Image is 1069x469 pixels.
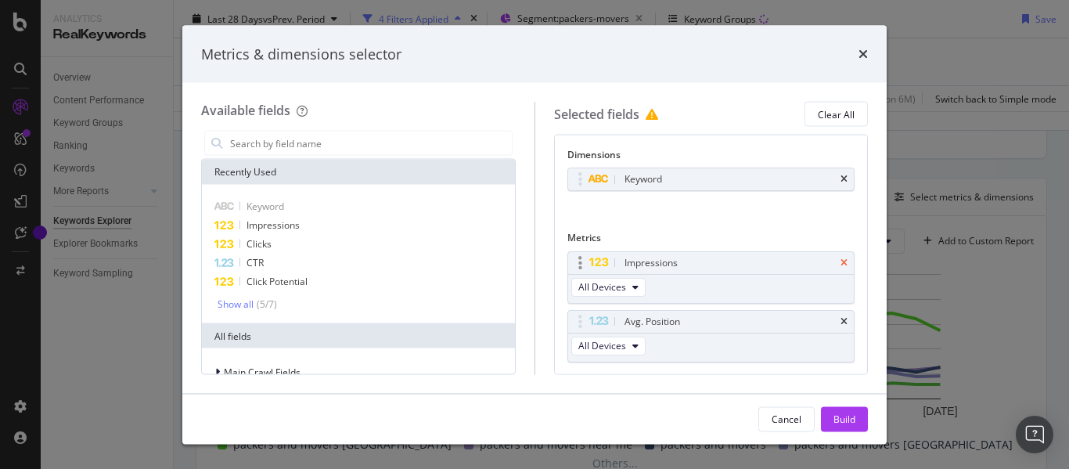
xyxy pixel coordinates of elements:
[624,313,680,329] div: Avg. Position
[758,406,815,431] button: Cancel
[554,102,664,127] div: Selected fields
[229,132,512,155] input: Search by field name
[247,218,300,232] span: Impressions
[858,44,868,64] div: times
[772,412,801,425] div: Cancel
[1016,416,1053,453] div: Open Intercom Messenger
[218,298,254,309] div: Show all
[224,365,301,378] span: Main Crawl Fields
[818,107,855,121] div: Clear All
[567,148,855,168] div: Dimensions
[247,237,272,251] span: Clicks
[202,160,515,185] div: Recently Used
[840,175,848,184] div: times
[571,277,646,296] button: All Devices
[247,256,264,269] span: CTR
[567,168,855,191] div: Keywordtimes
[840,316,848,326] div: times
[624,254,678,270] div: Impressions
[567,251,855,303] div: ImpressionstimesAll Devices
[840,258,848,267] div: times
[804,102,868,127] button: Clear All
[567,309,855,362] div: Avg. PositiontimesAll Devices
[833,412,855,425] div: Build
[201,44,401,64] div: Metrics & dimensions selector
[571,336,646,355] button: All Devices
[182,25,887,444] div: modal
[624,171,662,187] div: Keyword
[567,231,855,251] div: Metrics
[201,102,290,119] div: Available fields
[578,280,626,294] span: All Devices
[821,406,868,431] button: Build
[202,323,515,348] div: All fields
[247,200,284,213] span: Keyword
[254,298,277,311] div: ( 5 / 7 )
[247,275,308,288] span: Click Potential
[578,339,626,352] span: All Devices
